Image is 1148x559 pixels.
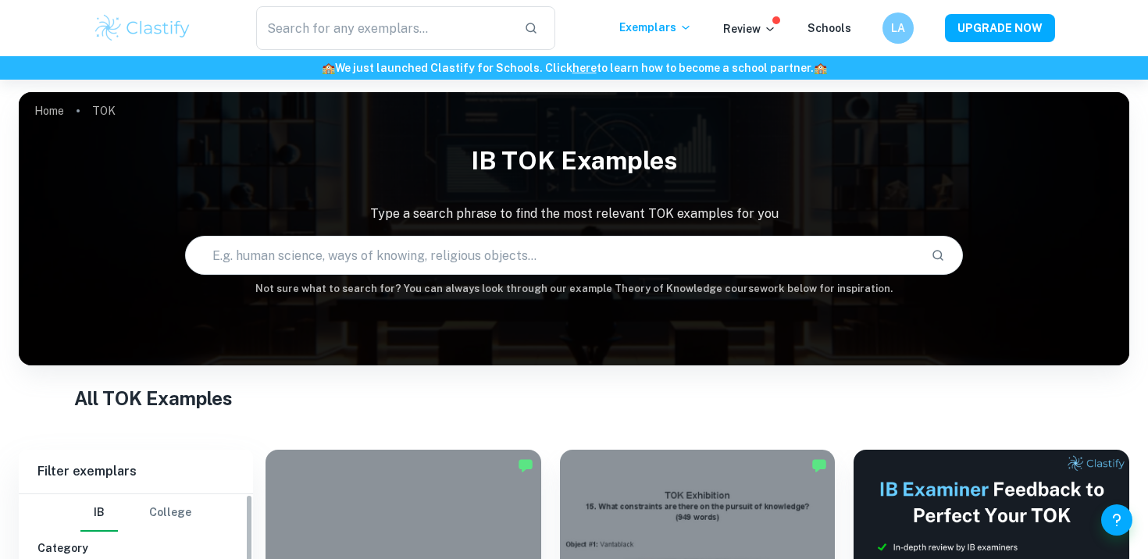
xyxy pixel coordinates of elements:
[1101,504,1132,536] button: Help and Feedback
[256,6,512,50] input: Search for any exemplars...
[3,59,1145,77] h6: We just launched Clastify for Schools. Click to learn how to become a school partner.
[808,22,851,34] a: Schools
[80,494,118,532] button: IB
[19,205,1129,223] p: Type a search phrase to find the most relevant TOK examples for you
[572,62,597,74] a: here
[186,233,918,277] input: E.g. human science, ways of knowing, religious objects...
[619,19,692,36] p: Exemplars
[92,102,116,119] p: TOK
[814,62,827,74] span: 🏫
[925,242,951,269] button: Search
[19,281,1129,297] h6: Not sure what to search for? You can always look through our example Theory of Knowledge coursewo...
[37,539,234,557] h6: Category
[518,458,533,473] img: Marked
[149,494,191,532] button: College
[723,20,776,37] p: Review
[74,384,1074,412] h1: All TOK Examples
[811,458,827,473] img: Marked
[322,62,335,74] span: 🏫
[945,14,1055,42] button: UPGRADE NOW
[80,494,191,532] div: Filter type choice
[882,12,914,44] button: LA
[19,136,1129,186] h1: IB TOK examples
[19,450,253,493] h6: Filter exemplars
[93,12,192,44] img: Clastify logo
[34,100,64,122] a: Home
[890,20,907,37] h6: LA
